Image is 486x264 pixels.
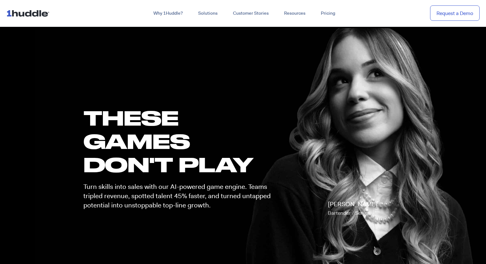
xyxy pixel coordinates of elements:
a: Customer Stories [225,8,276,19]
a: Request a Demo [430,5,480,21]
span: Bartender / Server [328,210,370,216]
a: Why 1Huddle? [146,8,190,19]
h1: these GAMES DON'T PLAY [83,106,276,176]
img: ... [6,7,52,19]
a: Resources [276,8,313,19]
p: Turn skills into sales with our AI-powered game engine. Teams tripled revenue, spotted talent 45%... [83,182,276,210]
a: Solutions [190,8,225,19]
p: [PERSON_NAME] [328,200,377,218]
a: Pricing [313,8,343,19]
